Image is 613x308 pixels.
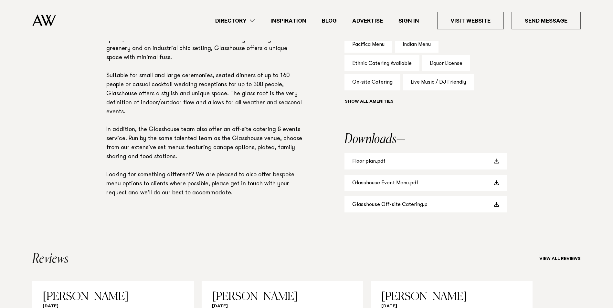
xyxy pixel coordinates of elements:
h3: [PERSON_NAME] [212,292,353,303]
div: Live Music / DJ Friendly [403,74,474,90]
a: View all reviews [539,257,581,262]
div: Pacifica Menu [344,36,392,53]
h3: [PERSON_NAME] [43,292,184,303]
h3: [PERSON_NAME] [381,292,522,303]
div: On-site Catering [344,74,400,90]
h2: Reviews [32,253,78,266]
a: Send Message [512,12,581,29]
a: Directory [207,16,263,25]
div: Liquor License [422,55,470,72]
a: Glasshouse Off-site Catering.p [344,196,507,213]
img: Auckland Weddings Logo [32,15,56,26]
a: Inspiration [263,16,314,25]
a: Blog [314,16,344,25]
a: Glasshouse Event Menu.pdf [344,175,507,191]
a: Floor plan.pdf [344,153,507,169]
a: Visit Website [437,12,504,29]
h2: Downloads [344,133,507,146]
a: Sign In [391,16,427,25]
div: Indian Menu [395,36,439,53]
p: An urban oasis in the heart of [GEOGRAPHIC_DATA], [GEOGRAPHIC_DATA] in [GEOGRAPHIC_DATA] offers a... [106,18,303,198]
div: Ethnic Catering Available [344,55,419,72]
a: Advertise [344,16,391,25]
